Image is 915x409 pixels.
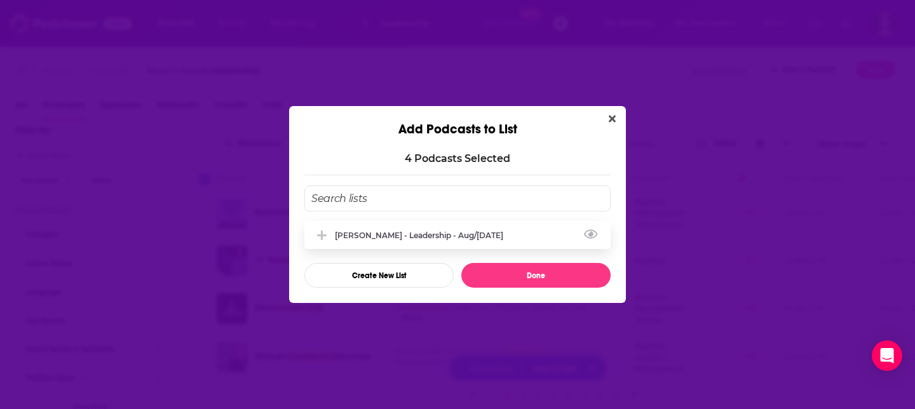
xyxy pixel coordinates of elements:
div: Open Intercom Messenger [872,340,902,371]
div: Add Podcast To List [304,185,611,288]
div: [PERSON_NAME] - Leadership - Aug/[DATE] [335,231,511,240]
input: Search lists [304,185,611,211]
button: Done [461,263,611,288]
div: Tara - Leadership - Aug/Sept 2025 [304,221,611,249]
button: Create New List [304,263,454,288]
div: Add Podcasts to List [289,106,626,137]
button: View Link [503,238,511,239]
button: Close [604,111,621,127]
p: 4 Podcast s Selected [405,152,510,164]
